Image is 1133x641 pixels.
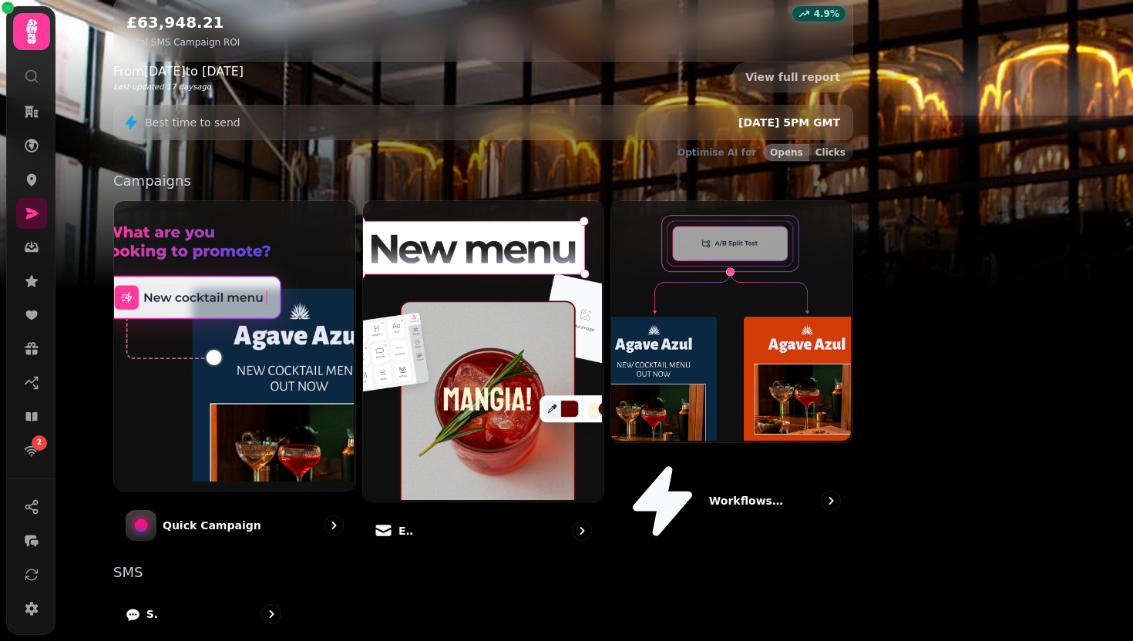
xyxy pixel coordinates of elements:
svg: go to [823,493,839,508]
p: Last updated 17 days ago [113,81,244,92]
svg: go to [574,523,590,539]
img: Quick Campaign [113,200,354,489]
p: Optimise AI for [677,146,756,159]
p: From [DATE] to [DATE] [113,62,244,81]
a: EmailEmail [362,200,605,553]
button: Opens [763,144,809,161]
p: SMS [113,565,853,579]
p: 4.9 % [814,8,839,20]
a: SMS [113,592,294,636]
img: Email [361,200,603,500]
p: Email [398,523,414,539]
span: [DATE] 5PM GMT [738,116,840,129]
button: Clicks [809,144,852,161]
h2: £63,948.21 [126,12,240,33]
p: Quick Campaign [163,518,261,533]
a: Quick CampaignQuick Campaign [113,200,356,553]
p: Campaigns [113,174,853,188]
a: 2 [16,435,47,466]
p: SMS [146,606,158,622]
p: Total SMS Campaign ROI [126,36,240,49]
span: 2 [37,438,42,448]
svg: go to [264,606,279,622]
a: Workflows (coming soon)Workflows (coming soon) [610,200,853,553]
span: Clicks [815,148,846,157]
p: Best time to send [145,115,240,130]
a: View full report [732,62,853,92]
p: Workflows (coming soon) [709,493,786,508]
img: Workflows (coming soon) [610,200,851,441]
span: Opens [770,148,803,157]
svg: go to [326,518,341,533]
